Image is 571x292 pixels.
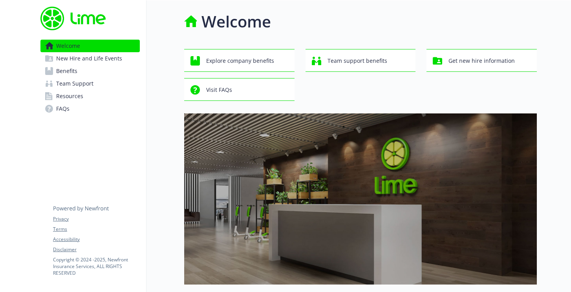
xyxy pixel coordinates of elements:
button: Explore company benefits [184,49,295,72]
span: FAQs [56,102,70,115]
span: Welcome [56,40,80,52]
a: FAQs [40,102,140,115]
a: New Hire and Life Events [40,52,140,65]
a: Team Support [40,77,140,90]
span: Resources [56,90,83,102]
span: Explore company benefits [206,53,274,68]
a: Benefits [40,65,140,77]
span: Benefits [56,65,77,77]
p: Copyright © 2024 - 2025 , Newfront Insurance Services, ALL RIGHTS RESERVED [53,256,139,276]
span: Team Support [56,77,93,90]
a: Resources [40,90,140,102]
button: Get new hire information [426,49,537,72]
a: Disclaimer [53,246,139,253]
a: Welcome [40,40,140,52]
a: Accessibility [53,236,139,243]
img: overview page banner [184,113,537,285]
button: Visit FAQs [184,78,295,101]
span: New Hire and Life Events [56,52,122,65]
span: Get new hire information [448,53,515,68]
a: Terms [53,226,139,233]
span: Visit FAQs [206,82,232,97]
a: Privacy [53,215,139,223]
button: Team support benefits [306,49,416,72]
h1: Welcome [201,10,271,33]
span: Team support benefits [328,53,387,68]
